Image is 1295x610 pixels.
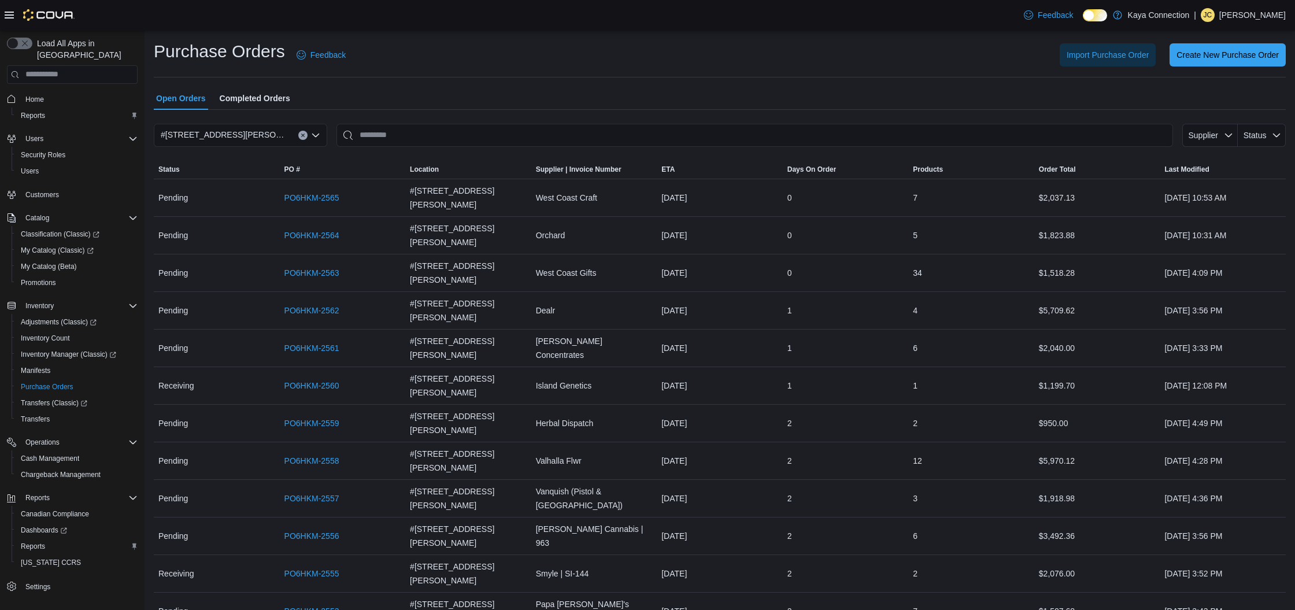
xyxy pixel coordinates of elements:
[158,191,188,205] span: Pending
[913,191,917,205] span: 7
[21,415,50,424] span: Transfers
[2,298,142,314] button: Inventory
[284,266,339,280] a: PO6HKM-2563
[16,556,138,570] span: Washington CCRS
[21,150,65,160] span: Security Roles
[1034,562,1160,585] div: $2,076.00
[21,92,138,106] span: Home
[12,467,142,483] button: Chargeback Management
[311,131,320,140] button: Open list of options
[16,380,138,394] span: Purchase Orders
[16,396,92,410] a: Transfers (Classic)
[657,412,783,435] div: [DATE]
[531,186,657,209] div: West Coast Craft
[284,379,339,393] a: PO6HKM-2560
[1219,8,1286,22] p: [PERSON_NAME]
[1160,299,1286,322] div: [DATE] 3:56 PM
[783,160,909,179] button: Days On Order
[158,454,188,468] span: Pending
[1194,8,1196,22] p: |
[410,372,527,400] span: #[STREET_ADDRESS][PERSON_NAME]
[1034,299,1160,322] div: $5,709.62
[2,578,142,594] button: Settings
[1019,3,1078,27] a: Feedback
[1034,449,1160,472] div: $5,970.12
[913,266,922,280] span: 34
[25,438,60,447] span: Operations
[1039,165,1076,174] span: Order Total
[16,539,50,553] a: Reports
[531,480,657,517] div: Vanquish (Pistol & [GEOGRAPHIC_DATA])
[410,221,527,249] span: #[STREET_ADDRESS][PERSON_NAME]
[16,507,138,521] span: Canadian Compliance
[154,160,280,179] button: Status
[1128,8,1190,22] p: Kaya Connection
[657,487,783,510] div: [DATE]
[1170,43,1286,66] button: Create New Purchase Order
[25,493,50,502] span: Reports
[158,165,180,174] span: Status
[16,276,138,290] span: Promotions
[657,261,783,284] div: [DATE]
[787,266,792,280] span: 0
[21,580,55,594] a: Settings
[1034,374,1160,397] div: $1,199.70
[2,210,142,226] button: Catalog
[16,260,82,273] a: My Catalog (Beta)
[1189,131,1218,140] span: Supplier
[21,579,138,593] span: Settings
[158,304,188,317] span: Pending
[16,523,138,537] span: Dashboards
[21,262,77,271] span: My Catalog (Beta)
[12,379,142,395] button: Purchase Orders
[12,363,142,379] button: Manifests
[21,435,64,449] button: Operations
[21,558,81,567] span: [US_STATE] CCRS
[21,299,58,313] button: Inventory
[2,131,142,147] button: Users
[32,38,138,61] span: Load All Apps in [GEOGRAPHIC_DATA]
[1067,49,1149,61] span: Import Purchase Order
[410,560,527,587] span: #[STREET_ADDRESS][PERSON_NAME]
[531,160,657,179] button: Supplier | Invoice Number
[21,509,89,519] span: Canadian Compliance
[16,347,121,361] a: Inventory Manager (Classic)
[410,522,527,550] span: #[STREET_ADDRESS][PERSON_NAME]
[25,134,43,143] span: Users
[154,40,285,63] h1: Purchase Orders
[657,160,783,179] button: ETA
[657,374,783,397] div: [DATE]
[12,242,142,258] a: My Catalog (Classic)
[1238,124,1286,147] button: Status
[16,276,61,290] a: Promotions
[21,211,138,225] span: Catalog
[657,337,783,360] div: [DATE]
[21,454,79,463] span: Cash Management
[284,529,339,543] a: PO6HKM-2556
[2,91,142,108] button: Home
[158,379,194,393] span: Receiving
[1034,160,1160,179] button: Order Total
[908,160,1034,179] button: Products
[787,379,792,393] span: 1
[25,582,50,591] span: Settings
[21,366,50,375] span: Manifests
[21,526,67,535] span: Dashboards
[161,128,287,142] span: #[STREET_ADDRESS][PERSON_NAME]
[787,529,792,543] span: 2
[16,148,138,162] span: Security Roles
[298,131,308,140] button: Clear input
[21,278,56,287] span: Promotions
[410,165,439,174] span: Location
[787,341,792,355] span: 1
[787,491,792,505] span: 2
[23,9,75,21] img: Cova
[12,411,142,427] button: Transfers
[787,165,837,174] span: Days On Order
[280,160,406,179] button: PO #
[21,350,116,359] span: Inventory Manager (Classic)
[21,132,138,146] span: Users
[1038,9,1073,21] span: Feedback
[158,529,188,543] span: Pending
[12,346,142,363] a: Inventory Manager (Classic)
